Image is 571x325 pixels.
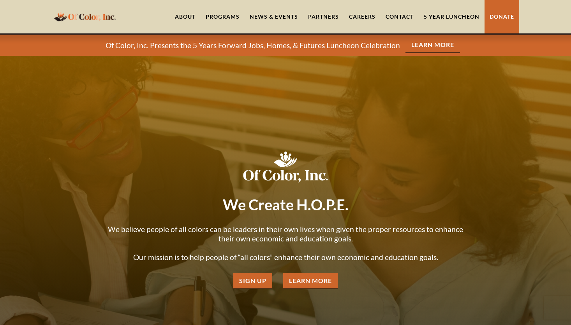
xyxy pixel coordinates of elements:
[233,273,272,289] a: Sign Up
[405,37,460,53] a: Learn More
[52,7,118,26] a: home
[223,196,349,213] strong: We Create H.O.P.E.
[102,225,469,262] p: We believe people of all colors can be leaders in their own lives when given the proper resources...
[206,13,240,21] div: Programs
[283,273,338,289] a: Learn More
[106,41,400,50] p: Of Color, Inc. Presents the 5 Years Forward Jobs, Homes, & Futures Luncheon Celebration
